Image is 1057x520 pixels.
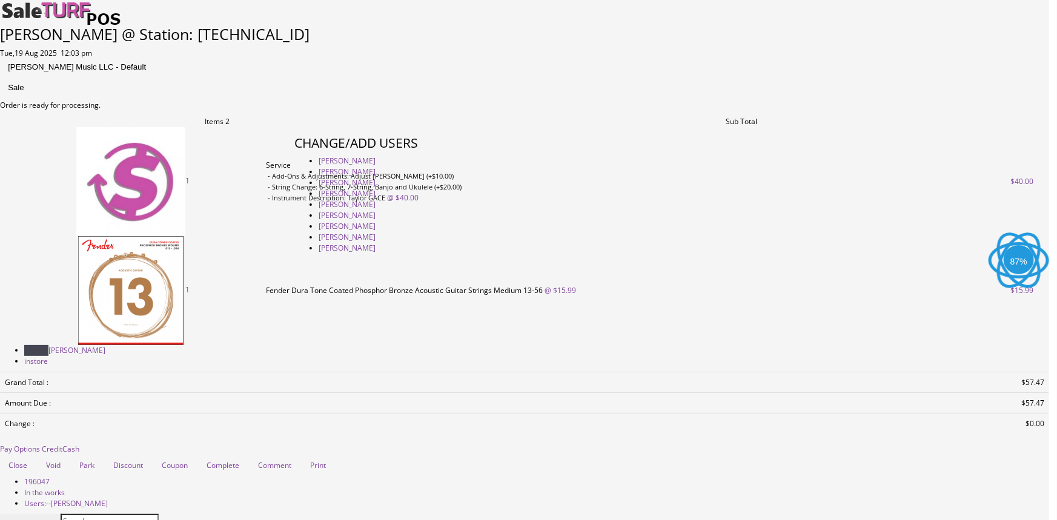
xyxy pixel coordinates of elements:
span: In the works [24,487,65,498]
a: [PERSON_NAME] [319,243,376,253]
a: Park [71,455,103,476]
span: pm [81,48,92,58]
span: $40.00 [1010,176,1033,186]
td: Sub Total [466,116,1018,127]
span: Service [266,160,291,170]
span: [PERSON_NAME] [48,345,105,355]
a: [PERSON_NAME] [319,199,376,209]
a: [PERSON_NAME] [319,156,376,166]
a: 1 [185,285,190,295]
span: 03 [71,48,79,58]
a: Coupon [153,455,196,476]
span: Aug [25,48,38,58]
h3: CHANGE/ADD USERS [294,136,755,150]
a: [PERSON_NAME] [319,210,376,220]
span: $0.00 [1026,418,1044,429]
a: Void [38,455,69,476]
span: $15.99 [1010,285,1033,295]
a: [PERSON_NAME] [319,177,376,188]
span: Users: [24,498,108,508]
span: Items [205,116,224,127]
a: [PERSON_NAME] [319,232,376,242]
small: - Add-Ons & Adjustments: Adjust [PERSON_NAME] (+$10.00) [268,171,454,180]
span: Comment [258,460,291,470]
small: - Instrument Description: Taylor GACE [268,193,385,202]
small: - String Change: 6-String, 7-String, Banjo and Ukulele (+$20.00) [268,182,462,191]
span: 12 [61,48,69,58]
span: - [46,498,48,508]
span: Credit [42,444,62,454]
span: instore [24,356,48,366]
span: $57.47 [1021,377,1044,387]
a: [PERSON_NAME] [319,221,376,231]
span: 2025 [40,48,57,58]
a: Complete [198,455,248,476]
span: $57.47 [1021,398,1044,408]
span: Cash [62,444,79,454]
a: Print [302,455,334,476]
span: -[PERSON_NAME] [48,498,108,508]
a: [PERSON_NAME] [319,188,376,199]
a: 1 [185,176,190,186]
span: 196047 [24,476,50,487]
a: [PERSON_NAME] [319,166,376,177]
a: Discount [105,455,151,476]
span: Fender Dura Tone Coated Phosphor Bronze Acoustic Guitar Strings Medium 13-56 [266,285,543,295]
span: 2 [225,116,230,127]
span: 19 [15,48,23,58]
